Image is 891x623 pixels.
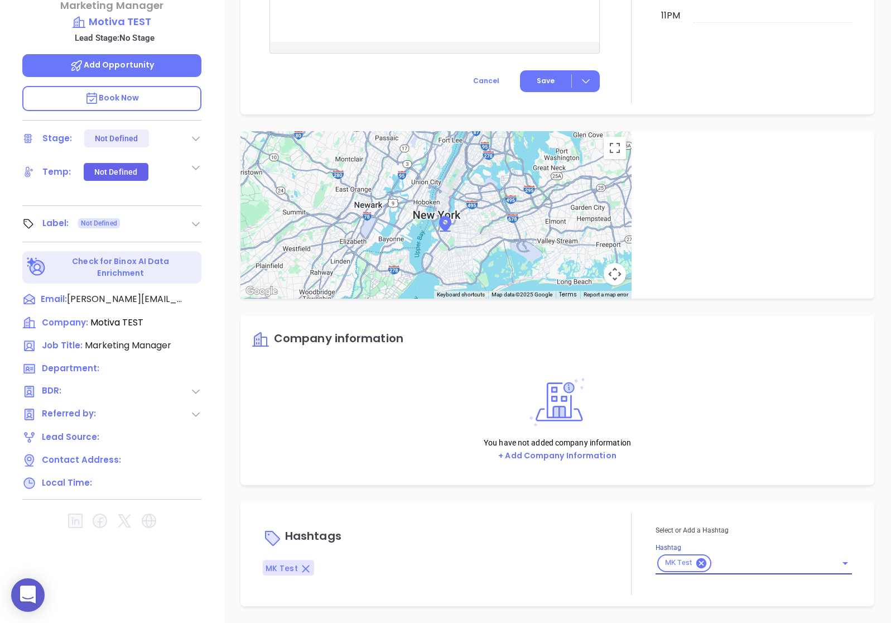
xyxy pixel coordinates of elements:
span: Contact Address: [42,454,121,466]
button: Save [520,70,600,92]
p: Lead Stage: No Stage [28,31,201,45]
div: Stage: [42,130,73,147]
p: Check for Binox AI Data Enrichment [48,256,194,279]
span: Motiva TEST [90,316,143,329]
span: Cancel [473,76,499,85]
span: Lead Source: [42,431,99,443]
a: Report a map error [584,291,628,298]
span: Company information [274,330,403,346]
div: Not Defined [94,163,137,181]
button: Map camera controls [604,263,626,285]
div: Not Defined [95,130,138,147]
span: Email: [41,293,67,307]
span: Not Defined [81,217,117,229]
p: You have not added company information [484,437,631,449]
button: Cancel [452,70,520,92]
button: Keyboard shortcuts [437,291,485,299]
span: Department: [42,362,99,374]
span: [PERSON_NAME][EMAIL_ADDRESS][DOMAIN_NAME] [67,293,184,306]
span: Marketing Manager [85,339,171,352]
a: Open this area in Google Maps (opens a new window) [243,284,280,299]
a: Terms (opens in new tab) [559,290,577,299]
span: Referred by: [42,408,100,421]
span: BDR: [42,385,100,399]
div: 11pm [659,9,682,22]
img: Google [243,284,280,299]
span: Job Title: [42,339,83,351]
button: Toggle fullscreen view [604,137,626,159]
div: Label: [42,215,69,232]
span: Hashtags [285,528,341,544]
button: + Add Company Information [495,449,620,462]
span: Save [537,76,555,86]
button: Open [837,555,853,571]
span: Company: [42,317,88,328]
button: Clear [834,561,839,566]
span: Map data ©2025 Google [492,291,552,298]
label: Hashtag [656,544,681,551]
img: Ai-Enrich-DaqCidB-.svg [27,257,46,277]
span: MK Test [266,563,298,574]
div: Temp: [42,164,71,180]
a: Motiva TEST [22,14,201,30]
img: Company [527,373,587,426]
span: Add Opportunity [70,59,155,70]
p: Select or Add a Hashtag [656,524,852,536]
div: MK Test [657,554,711,572]
span: Book Now [85,92,139,103]
span: Local Time: [42,477,92,488]
a: Company information [252,333,403,346]
span: MK Test [658,558,699,568]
